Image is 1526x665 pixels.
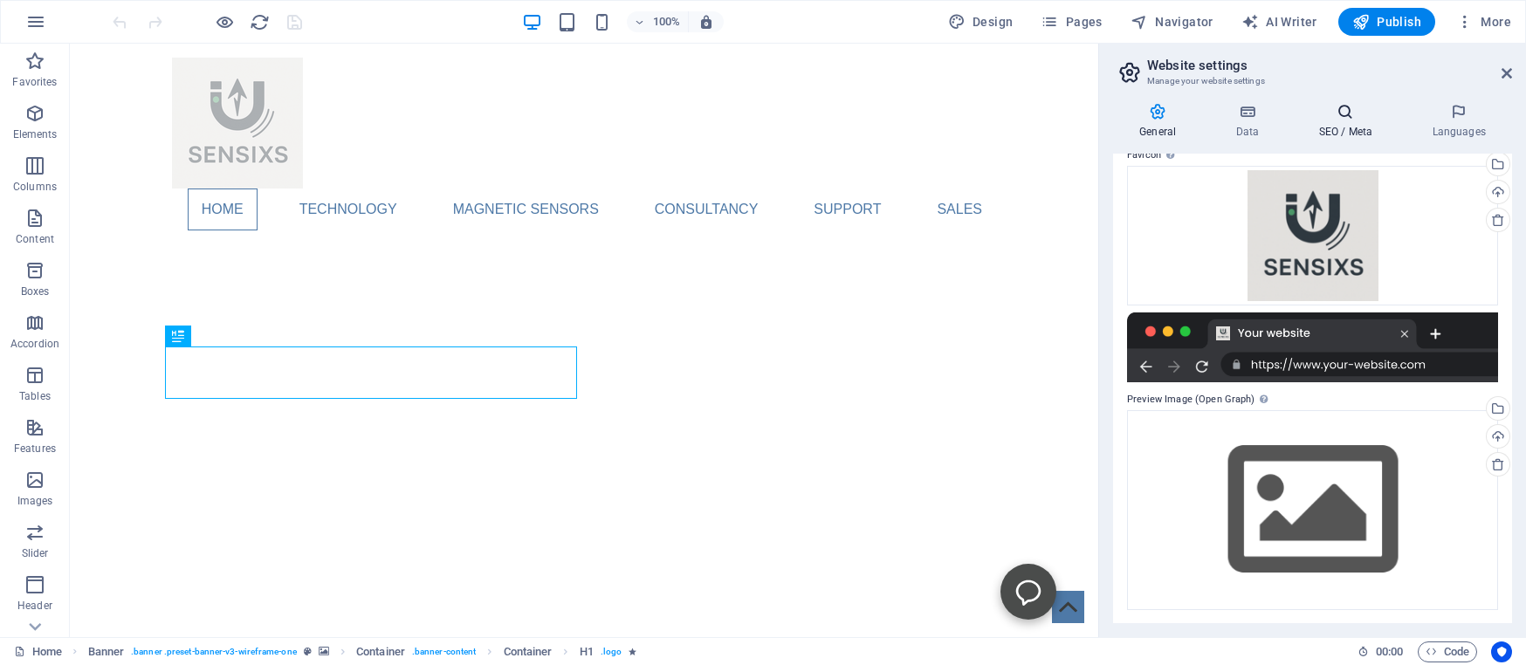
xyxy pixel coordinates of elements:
[88,641,637,662] nav: breadcrumb
[17,599,52,613] p: Header
[21,285,50,298] p: Boxes
[356,641,405,662] span: Click to select. Double-click to edit
[627,11,689,32] button: 100%
[88,641,125,662] span: Click to select. Double-click to edit
[1127,389,1498,410] label: Preview Image (Open Graph)
[1376,641,1403,662] span: 00 00
[10,337,59,351] p: Accordion
[698,14,714,30] i: On resize automatically adjust zoom level to fit chosen device.
[504,641,553,662] span: Click to select. Double-click to edit
[249,11,270,32] button: reload
[1456,13,1511,31] span: More
[931,520,986,576] button: Open chatbot window
[580,641,594,662] span: Click to select. Double-click to edit
[1127,145,1498,166] label: Favicon
[14,442,56,456] p: Features
[1127,410,1498,610] div: Select files from the file manager, stock photos, or upload file(s)
[1034,8,1109,36] button: Pages
[13,180,57,194] p: Columns
[1449,8,1518,36] button: More
[1241,13,1317,31] span: AI Writer
[17,494,53,508] p: Images
[1234,8,1324,36] button: AI Writer
[1147,58,1512,73] h2: Website settings
[1338,8,1435,36] button: Publish
[941,8,1021,36] div: Design (Ctrl+Alt+Y)
[1131,13,1213,31] span: Navigator
[1426,641,1469,662] span: Code
[1388,645,1391,658] span: :
[13,127,58,141] p: Elements
[319,647,329,656] i: This element contains a background
[1124,8,1220,36] button: Navigator
[19,389,51,403] p: Tables
[16,232,54,246] p: Content
[1406,103,1512,140] h4: Languages
[214,11,235,32] button: Click here to leave preview mode and continue editing
[412,641,476,662] span: . banner-content
[304,647,312,656] i: This element is a customizable preset
[1113,103,1209,140] h4: General
[1147,73,1477,89] h3: Manage your website settings
[22,546,49,560] p: Slider
[1418,641,1477,662] button: Code
[941,8,1021,36] button: Design
[12,75,57,89] p: Favorites
[1292,103,1406,140] h4: SEO / Meta
[1041,13,1102,31] span: Pages
[131,641,297,662] span: . banner .preset-banner-v3-wireframe-one
[14,641,62,662] a: Click to cancel selection. Double-click to open Pages
[629,647,636,656] i: Element contains an animation
[1358,641,1404,662] h6: Session time
[601,641,622,662] span: . logo
[1209,103,1292,140] h4: Data
[1352,13,1421,31] span: Publish
[250,12,270,32] i: Reload page
[1491,641,1512,662] button: Usercentrics
[948,13,1014,31] span: Design
[1127,166,1498,305] div: 6e71404f-67d1-4bce-a7ac-233b9eff51b5-wnQbg3ts29WszVKV1LeTTQ-tw1feJXazcJaK1gGA1AR2Q-GHpZAYhLTvBZ3Q...
[653,11,681,32] h6: 100%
